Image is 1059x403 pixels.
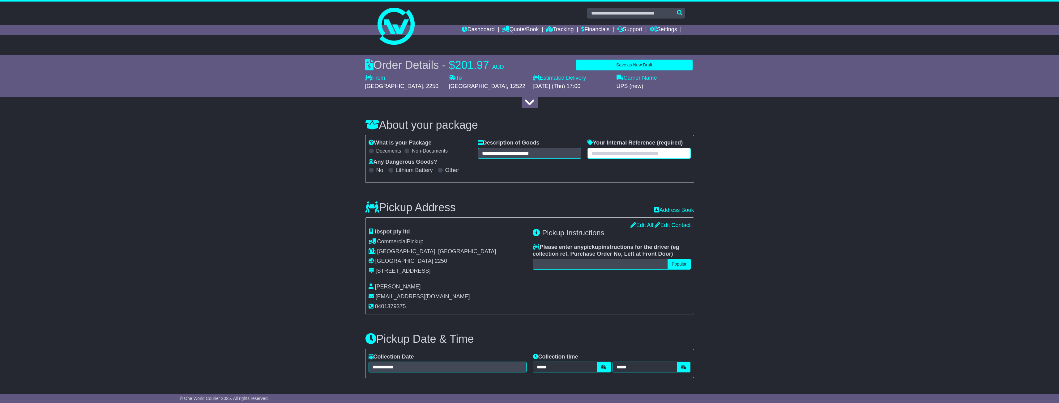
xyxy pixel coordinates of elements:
label: Your Internal Reference (required) [587,140,683,146]
h3: About your package [365,119,694,131]
label: Please enter any instructions for the driver ( ) [533,244,691,257]
span: [GEOGRAPHIC_DATA], [GEOGRAPHIC_DATA] [377,248,496,254]
h3: Pickup Address [365,201,456,214]
a: Tracking [546,25,574,35]
span: AUD [492,64,504,70]
span: eg collection ref, Purchase Order No, Left at Front Door [533,244,679,257]
label: Estimated Delivery [533,75,610,82]
label: Non-Documents [412,148,448,154]
div: UPS (new) [617,83,694,90]
span: © One World Courier 2025. All rights reserved. [180,396,269,401]
button: Save as New Draft [576,60,692,70]
a: Dashboard [462,25,495,35]
label: Carrier Name [617,75,657,82]
span: [GEOGRAPHIC_DATA] [365,83,423,89]
span: Pickup Instructions [542,229,604,237]
h3: Pickup Date & Time [365,333,694,345]
span: [PERSON_NAME] [375,283,421,290]
button: Popular [668,259,690,270]
span: pickup [584,244,602,250]
span: 201.97 [455,59,489,71]
span: 0401379375 [375,303,406,309]
label: Lithium Battery [396,167,433,174]
a: Edit All [630,222,653,228]
label: What is your Package [369,140,432,146]
label: Other [445,167,459,174]
label: Any Dangerous Goods? [369,159,437,166]
label: No [376,167,383,174]
span: , 2250 [423,83,438,89]
a: Settings [650,25,677,35]
a: Edit Contact [655,222,690,228]
div: Pickup [369,238,527,245]
a: Address Book [654,207,694,214]
span: 2250 [435,258,447,264]
span: $ [449,59,455,71]
label: Collection time [533,354,578,360]
span: , 12522 [507,83,525,89]
div: [STREET_ADDRESS] [376,268,431,275]
span: [GEOGRAPHIC_DATA] [449,83,507,89]
span: Commercial [377,238,407,245]
span: [GEOGRAPHIC_DATA] [375,258,433,264]
label: Collection Date [369,354,414,360]
label: To [449,75,462,82]
span: [EMAIL_ADDRESS][DOMAIN_NAME] [376,293,470,300]
label: Description of Goods [478,140,540,146]
div: Order Details - [365,58,504,72]
label: Documents [376,148,401,154]
div: [DATE] (Thu) 17:00 [533,83,610,90]
a: Financials [581,25,609,35]
span: ibspot pty ltd [375,229,410,235]
label: From [365,75,385,82]
a: Quote/Book [502,25,539,35]
a: Support [617,25,642,35]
